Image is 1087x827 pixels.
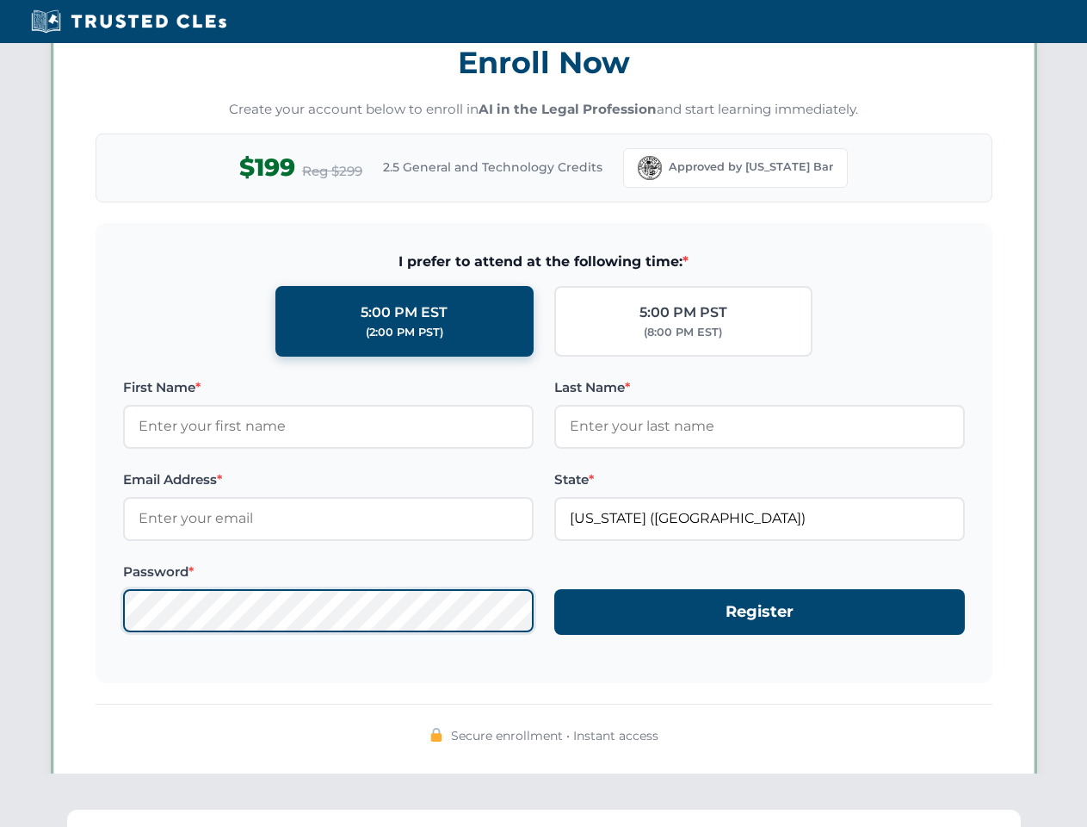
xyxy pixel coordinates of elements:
[123,405,534,448] input: Enter your first name
[554,589,965,635] button: Register
[644,324,722,341] div: (8:00 PM EST)
[639,302,727,324] div: 5:00 PM PST
[361,302,448,324] div: 5:00 PM EST
[26,9,232,34] img: Trusted CLEs
[123,251,965,273] span: I prefer to attend at the following time:
[123,497,534,540] input: Enter your email
[554,405,965,448] input: Enter your last name
[123,377,534,398] label: First Name
[96,35,992,90] h3: Enroll Now
[302,161,362,182] span: Reg $299
[554,377,965,398] label: Last Name
[239,148,295,187] span: $199
[429,728,443,742] img: 🔒
[669,159,833,176] span: Approved by [US_STATE] Bar
[554,497,965,540] input: Florida (FL)
[638,156,662,180] img: Florida Bar
[479,101,657,117] strong: AI in the Legal Profession
[383,158,602,177] span: 2.5 General and Technology Credits
[96,100,992,120] p: Create your account below to enroll in and start learning immediately.
[554,469,965,490] label: State
[451,726,658,745] span: Secure enrollment • Instant access
[123,469,534,490] label: Email Address
[123,562,534,582] label: Password
[366,324,443,341] div: (2:00 PM PST)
